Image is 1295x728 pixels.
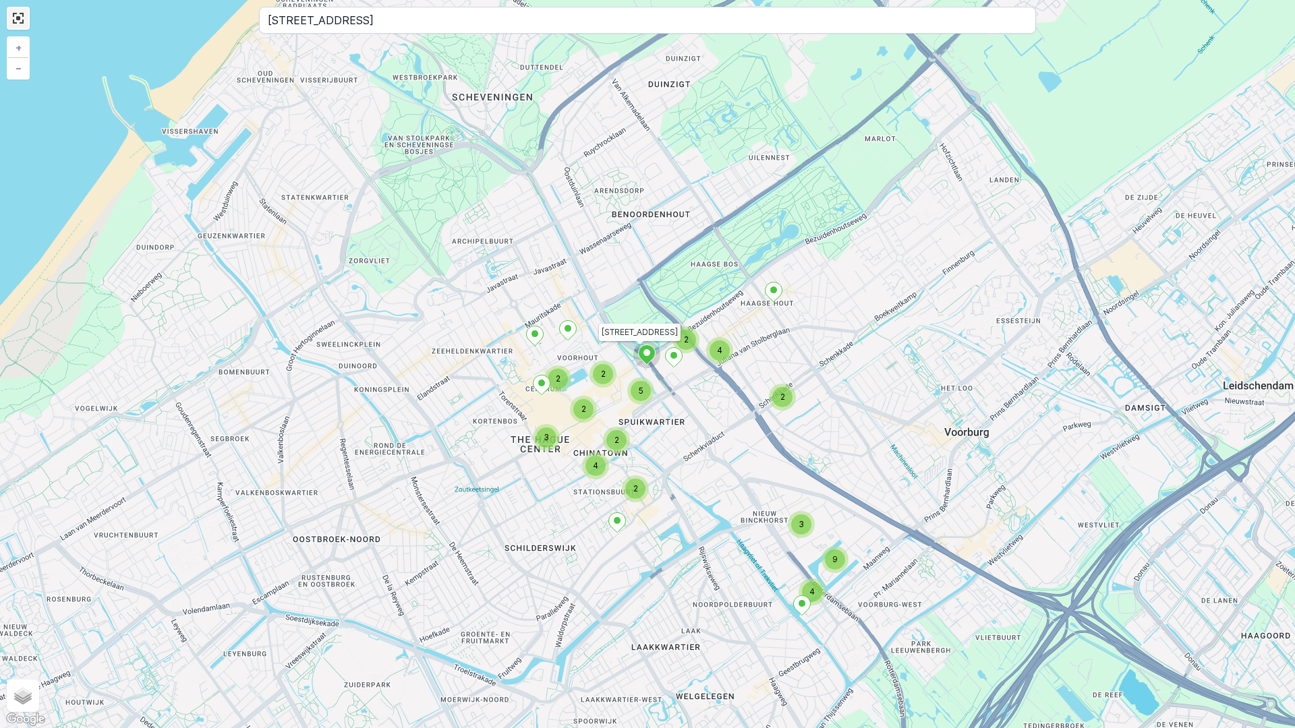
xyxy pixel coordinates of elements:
[769,384,796,411] div: 2
[809,586,815,597] span: 4
[717,345,722,355] span: 4
[799,578,826,605] div: 4
[788,511,815,538] div: 3
[672,326,699,353] div: 2
[706,337,733,364] div: 4
[780,392,785,402] span: 2
[822,546,848,573] div: 9
[799,519,804,529] span: 3
[684,334,689,344] span: 2
[832,554,838,564] span: 9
